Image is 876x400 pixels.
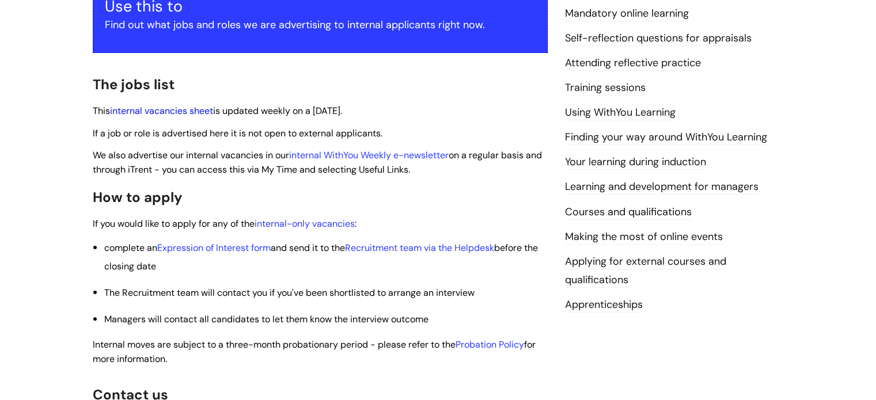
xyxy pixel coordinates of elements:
[104,313,428,325] span: Managers will contact all candidates to let them know the interview outcome
[345,242,494,254] a: Recruitment team via the Helpdesk
[104,287,475,299] span: The Recruitment team will contact you if you've been shortlisted to arrange an interview
[93,188,183,206] span: How to apply
[93,105,342,117] span: This is updated weekly on a [DATE].
[565,6,689,21] a: Mandatory online learning
[93,338,536,365] span: I
[565,205,692,220] a: Courses and qualifications
[456,338,524,351] a: Probation Policy
[565,180,759,195] a: Learning and development for managers
[565,230,723,245] a: Making the most of online events
[565,254,726,288] a: Applying for external courses and qualifications
[110,105,213,117] a: internal vacancies sheet
[109,260,156,272] span: losing date
[565,155,706,170] a: Your learning during induction
[93,127,382,139] span: If a job or role is advertised here it is not open to external applicants.
[93,218,357,230] span: If you would like to apply for any of the :
[255,218,355,230] a: internal-only vacancies
[93,75,175,93] span: The jobs list
[289,149,449,161] a: internal WithYou Weekly e-newsletter
[157,242,271,254] a: Expression of Interest form
[565,81,646,96] a: Training sessions
[104,242,538,272] span: and send it to the before the c
[565,31,752,46] a: Self-reflection questions for appraisals
[565,298,643,313] a: Apprenticeships
[565,105,676,120] a: Using WithYou Learning
[565,130,767,145] a: Finding your way around WithYou Learning
[93,149,542,176] span: We also advertise our internal vacancies in our on a regular basis and through iTrent - you can a...
[105,16,536,34] p: Find out what jobs and roles we are advertising to internal applicants right now.
[93,338,536,365] span: nternal moves are subject to a three-month probationary period - please refer to the for more inf...
[565,56,701,71] a: Attending reflective practice
[104,242,157,254] span: complete an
